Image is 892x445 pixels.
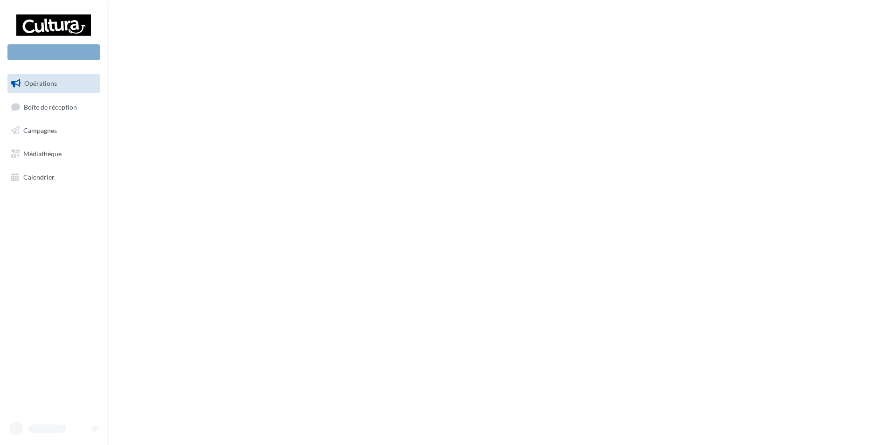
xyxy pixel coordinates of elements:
span: Campagnes [23,126,57,134]
a: Médiathèque [6,144,102,164]
span: Médiathèque [23,150,62,158]
a: Campagnes [6,121,102,140]
div: Nouvelle campagne [7,44,100,60]
a: Calendrier [6,167,102,187]
span: Opérations [24,79,57,87]
span: Calendrier [23,173,55,181]
span: Boîte de réception [24,103,77,111]
a: Boîte de réception [6,97,102,117]
a: Opérations [6,74,102,93]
